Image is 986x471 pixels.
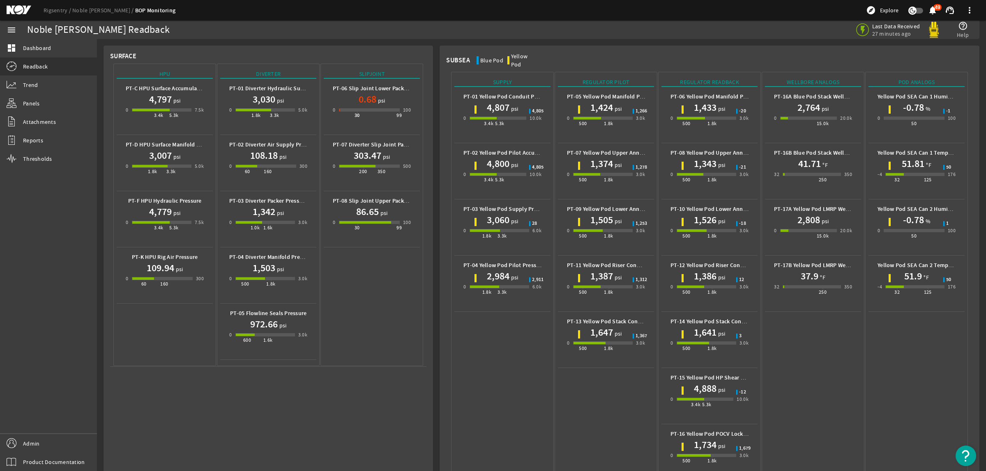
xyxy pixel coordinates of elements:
div: 10.0k [530,114,541,122]
mat-icon: menu [7,25,16,35]
div: 1.8k [707,344,717,352]
h1: 3,007 [149,149,172,162]
div: 350 [844,283,852,291]
span: 4,805 [532,109,544,114]
span: Help [957,31,969,39]
span: Trend [23,81,38,89]
b: PT-D HPU Surface Manifold Pressure [126,141,219,149]
div: 3.0k [739,114,749,122]
span: psi [613,329,622,338]
span: -1 [946,109,951,114]
span: 27 minutes ago [872,30,920,37]
b: PT-16B Blue Pod Stack Wellbore Temperature [774,149,891,157]
mat-icon: help_outline [958,21,968,31]
span: 2,911 [532,277,544,282]
div: 15.0k [817,232,829,240]
div: 176 [948,170,956,178]
b: PT-03 Diverter Packer Pressure [229,197,308,205]
mat-icon: support_agent [945,5,955,15]
span: psi [716,217,726,225]
b: Yellow Pod SEA Can 2 Temperature [878,261,967,269]
span: °F [924,161,931,169]
div: 3.3k [498,232,507,240]
div: 350 [378,167,385,176]
span: psi [716,273,726,281]
div: 0 [670,114,673,122]
b: PT-02 Yellow Pod Pilot Accumulator Pressure [463,149,579,157]
b: PT-07 Diverter Slip Joint Packer Hydraulic Pressure [333,141,464,149]
h1: 1,526 [694,213,716,226]
div: 7.5k [195,218,204,226]
h1: 4,779 [149,205,172,218]
span: -20 [739,109,746,114]
b: PT-17B Yellow Pod LMRP Wellbore Temperature [774,261,896,269]
div: 1.8k [482,232,492,240]
h1: 109.94 [147,261,174,274]
h1: 1,343 [694,157,716,170]
h1: 2,984 [487,270,509,283]
div: 15.0k [817,119,829,128]
div: 0 [229,218,232,226]
h1: 1,647 [590,326,613,339]
div: 500 [682,232,690,240]
div: 0 [229,106,232,114]
div: 60 [245,167,250,176]
span: 1 [946,221,949,226]
div: 1.8k [251,111,261,119]
h1: 1,734 [694,438,716,451]
div: 3.0k [636,114,645,122]
div: 1.8k [266,280,276,288]
div: 1.8k [707,119,717,128]
div: 30 [355,224,360,232]
div: 0 [229,274,232,283]
h1: 2,764 [797,101,820,114]
div: 0 [463,170,466,178]
div: 99 [396,224,402,232]
div: 3.4k [484,176,493,184]
div: Regulator Readback [661,78,758,87]
div: 500 [682,288,690,296]
span: Dashboard [23,44,51,52]
div: 0 [774,114,776,122]
div: 0 [333,162,335,170]
span: psi [275,96,284,105]
span: 12 [739,277,744,282]
b: PT-04 Diverter Manifold Pressure [229,253,313,261]
div: 0 [463,114,466,122]
span: psi [172,153,181,161]
b: PT-02 Diverter Air Supply Pressure [229,141,318,149]
div: 0 [670,339,673,347]
span: 1,367 [636,334,647,338]
h1: 3,060 [487,213,509,226]
h1: 1,505 [590,213,613,226]
h1: 4,797 [149,93,172,106]
a: BOP Monitoring [135,7,176,14]
h1: 4,807 [487,101,509,114]
h1: -0.78 [903,101,924,114]
span: Last Data Received [872,23,920,30]
h1: 0.68 [359,93,376,106]
span: Reports [23,136,43,144]
div: Supply [454,78,551,87]
div: 0 [878,226,880,235]
div: 250 [819,288,827,296]
b: PT-17A Yellow Pod LMRP Wellbore Pressure [774,205,885,213]
div: 3.0k [298,274,308,283]
b: PT-10 Yellow Pod Lower Annular Pressure [670,205,777,213]
div: Noble [PERSON_NAME] Readback [27,26,170,34]
div: 0 [670,283,673,291]
span: -21 [739,165,746,170]
span: 1,312 [636,277,647,282]
div: 10.0k [737,395,749,403]
div: 1.8k [604,119,613,128]
div: 160 [264,167,272,176]
div: 500 [579,344,587,352]
b: PT-14 Yellow Pod Stack Connector Regulator Pressure [670,318,808,325]
h1: 1,387 [590,270,613,283]
div: -4 [878,170,882,178]
div: 500 [682,344,690,352]
div: 0 [229,331,232,339]
div: 125 [924,176,932,184]
div: 1.8k [482,288,492,296]
div: 3.0k [739,283,749,291]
